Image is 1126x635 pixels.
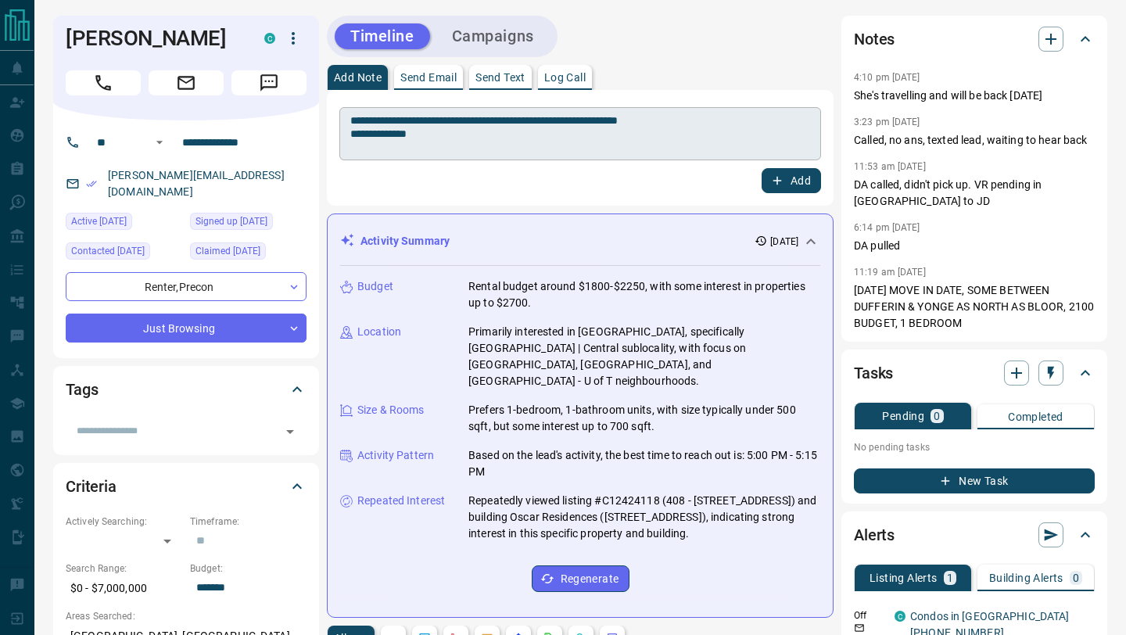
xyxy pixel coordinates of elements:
[71,243,145,259] span: Contacted [DATE]
[66,70,141,95] span: Call
[190,242,307,264] div: Fri Oct 03 2025
[357,493,445,509] p: Repeated Interest
[1073,572,1079,583] p: 0
[544,72,586,83] p: Log Call
[66,272,307,301] div: Renter , Precon
[195,243,260,259] span: Claimed [DATE]
[66,561,182,576] p: Search Range:
[66,242,182,264] div: Fri Oct 03 2025
[854,622,865,633] svg: Email
[66,468,307,505] div: Criteria
[66,314,307,343] div: Just Browsing
[854,516,1095,554] div: Alerts
[357,324,401,340] p: Location
[989,572,1063,583] p: Building Alerts
[854,132,1095,149] p: Called, no ans, texted lead, waiting to hear back
[71,213,127,229] span: Active [DATE]
[264,33,275,44] div: condos.ca
[854,161,926,172] p: 11:53 am [DATE]
[149,70,224,95] span: Email
[854,282,1095,332] p: [DATE] MOVE IN DATE, SOME BETWEEN DUFFERIN & YONGE AS NORTH AS BLOOR, 2100 BUDGET, 1 BEDROOM
[190,213,307,235] div: Thu Sep 13 2018
[279,421,301,443] button: Open
[340,227,820,256] div: Activity Summary[DATE]
[195,213,267,229] span: Signed up [DATE]
[468,402,820,435] p: Prefers 1-bedroom, 1-bathroom units, with size typically under 500 sqft, but some interest up to ...
[854,238,1095,254] p: DA pulled
[854,436,1095,459] p: No pending tasks
[882,411,924,422] p: Pending
[231,70,307,95] span: Message
[108,169,285,198] a: [PERSON_NAME][EMAIL_ADDRESS][DOMAIN_NAME]
[854,88,1095,104] p: She's travelling and will be back [DATE]
[86,178,97,189] svg: Email Verified
[854,608,885,622] p: Off
[436,23,550,49] button: Campaigns
[468,278,820,311] p: Rental budget around $1800-$2250, with some interest in properties up to $2700.
[854,117,920,127] p: 3:23 pm [DATE]
[468,493,820,542] p: Repeatedly viewed listing #C12424118 (408 - [STREET_ADDRESS]) and building Oscar Residences ([STR...
[190,515,307,529] p: Timeframe:
[854,468,1095,493] button: New Task
[1008,411,1063,422] p: Completed
[357,278,393,295] p: Budget
[854,72,920,83] p: 4:10 pm [DATE]
[770,235,798,249] p: [DATE]
[334,72,382,83] p: Add Note
[854,177,1095,210] p: DA called, didn't pick up. VR pending in [GEOGRAPHIC_DATA] to JD
[870,572,938,583] p: Listing Alerts
[854,267,926,278] p: 11:19 am [DATE]
[854,222,920,233] p: 6:14 pm [DATE]
[854,354,1095,392] div: Tasks
[360,233,450,249] p: Activity Summary
[468,447,820,480] p: Based on the lead's activity, the best time to reach out is: 5:00 PM - 5:15 PM
[150,133,169,152] button: Open
[475,72,525,83] p: Send Text
[854,20,1095,58] div: Notes
[66,377,98,402] h2: Tags
[400,72,457,83] p: Send Email
[190,561,307,576] p: Budget:
[66,576,182,601] p: $0 - $7,000,000
[66,26,241,51] h1: [PERSON_NAME]
[947,572,953,583] p: 1
[335,23,430,49] button: Timeline
[66,515,182,529] p: Actively Searching:
[895,611,905,622] div: condos.ca
[854,522,895,547] h2: Alerts
[66,213,182,235] div: Thu Oct 02 2025
[532,565,629,592] button: Regenerate
[357,447,434,464] p: Activity Pattern
[762,168,821,193] button: Add
[66,609,307,623] p: Areas Searched:
[854,361,893,386] h2: Tasks
[66,474,117,499] h2: Criteria
[357,402,425,418] p: Size & Rooms
[854,27,895,52] h2: Notes
[468,324,820,389] p: Primarily interested in [GEOGRAPHIC_DATA], specifically [GEOGRAPHIC_DATA] | Central sublocality, ...
[934,411,940,422] p: 0
[66,371,307,408] div: Tags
